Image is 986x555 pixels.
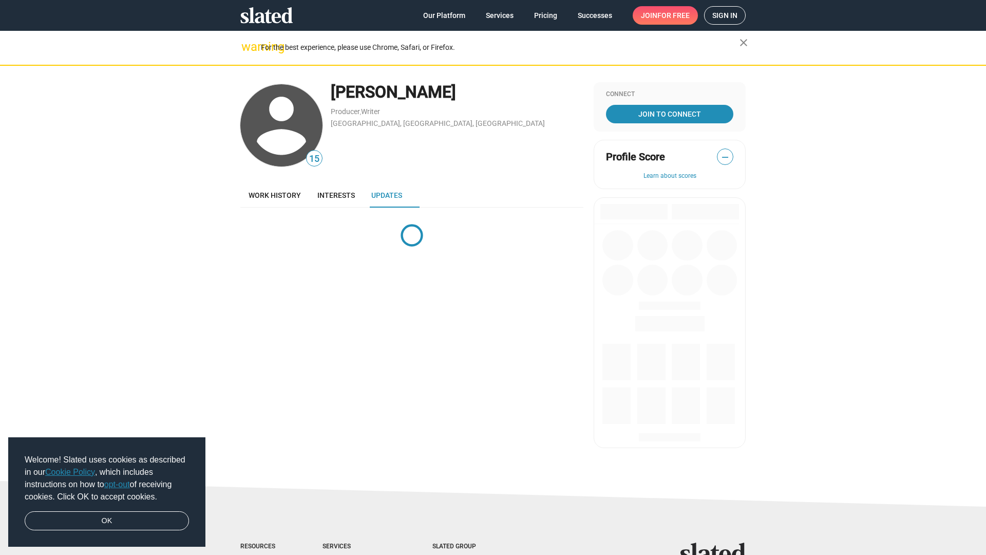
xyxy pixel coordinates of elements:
span: for free [657,6,690,25]
div: For the best experience, please use Chrome, Safari, or Firefox. [261,41,739,54]
a: Producer [331,107,360,116]
a: Cookie Policy [45,468,95,476]
span: Our Platform [423,6,465,25]
div: Slated Group [432,543,502,551]
span: Work history [249,191,301,199]
a: Join To Connect [606,105,733,123]
span: Welcome! Slated uses cookies as described in our , which includes instructions on how to of recei... [25,454,189,503]
a: Writer [361,107,380,116]
a: dismiss cookie message [25,511,189,531]
div: Services [323,543,391,551]
span: 15 [307,152,322,166]
a: Work history [240,183,309,208]
a: Services [478,6,522,25]
a: Pricing [526,6,565,25]
span: Sign in [712,7,737,24]
a: Updates [363,183,410,208]
span: Interests [317,191,355,199]
span: Join [641,6,690,25]
mat-icon: close [737,36,750,49]
a: Sign in [704,6,746,25]
a: Interests [309,183,363,208]
span: , [360,109,361,115]
a: opt-out [104,480,130,489]
div: Connect [606,90,733,99]
span: — [717,151,733,164]
span: Profile Score [606,150,665,164]
span: Pricing [534,6,557,25]
mat-icon: warning [241,41,254,53]
a: Our Platform [415,6,473,25]
a: Successes [570,6,620,25]
div: cookieconsent [8,437,205,547]
span: Services [486,6,514,25]
a: Joinfor free [633,6,698,25]
span: Join To Connect [608,105,731,123]
span: Successes [578,6,612,25]
div: Resources [240,543,281,551]
a: [GEOGRAPHIC_DATA], [GEOGRAPHIC_DATA], [GEOGRAPHIC_DATA] [331,119,545,127]
button: Learn about scores [606,172,733,180]
span: Updates [371,191,402,199]
div: [PERSON_NAME] [331,81,583,103]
